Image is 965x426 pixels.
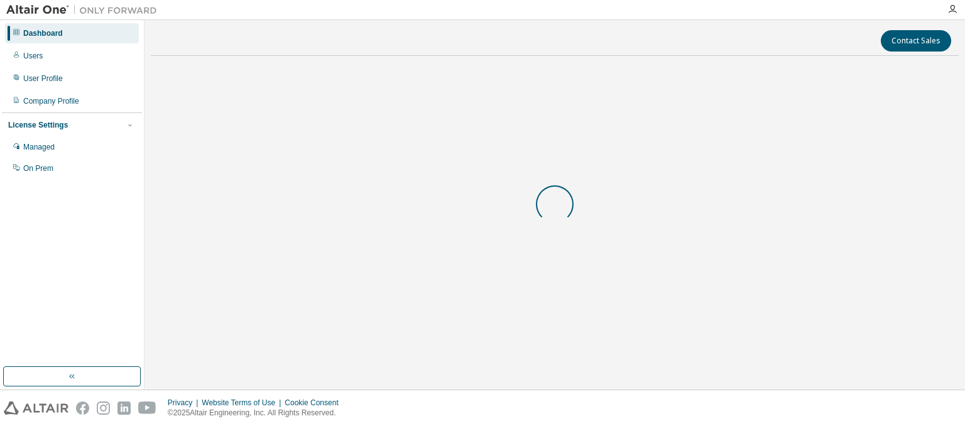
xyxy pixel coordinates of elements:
div: On Prem [23,163,53,173]
div: Cookie Consent [285,398,346,408]
div: Company Profile [23,96,79,106]
div: Privacy [168,398,202,408]
img: Altair One [6,4,163,16]
div: Dashboard [23,28,63,38]
img: linkedin.svg [117,401,131,415]
div: Website Terms of Use [202,398,285,408]
img: youtube.svg [138,401,156,415]
p: © 2025 Altair Engineering, Inc. All Rights Reserved. [168,408,346,418]
img: facebook.svg [76,401,89,415]
img: altair_logo.svg [4,401,68,415]
div: Users [23,51,43,61]
div: Managed [23,142,55,152]
img: instagram.svg [97,401,110,415]
button: Contact Sales [881,30,951,52]
div: User Profile [23,74,63,84]
div: License Settings [8,120,68,130]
